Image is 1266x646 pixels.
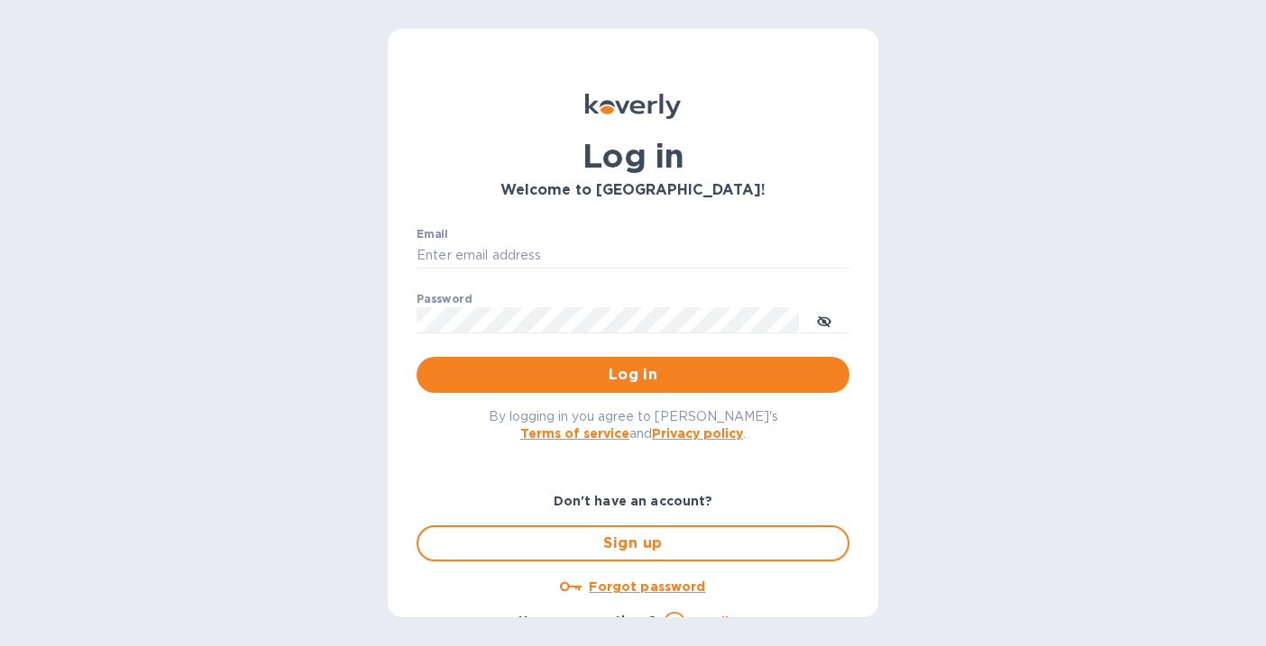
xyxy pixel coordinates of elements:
button: toggle password visibility [806,302,842,338]
button: Sign up [417,525,849,561]
a: Email us [693,614,748,629]
h3: Welcome to [GEOGRAPHIC_DATA]! [417,182,849,199]
input: Enter email address [417,242,849,269]
h1: Log in [417,137,849,175]
a: Privacy policy [652,426,743,441]
u: Forgot password [589,579,705,594]
img: Koverly [585,94,681,119]
a: Terms of service [520,426,629,441]
b: Don't have an account? [554,494,713,508]
button: Log in [417,357,849,393]
label: Email [417,229,448,240]
b: Have any questions? [518,614,656,628]
span: Sign up [433,532,833,554]
span: By logging in you agree to [PERSON_NAME]'s and . [489,409,778,441]
label: Password [417,294,472,305]
span: Log in [431,364,835,386]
